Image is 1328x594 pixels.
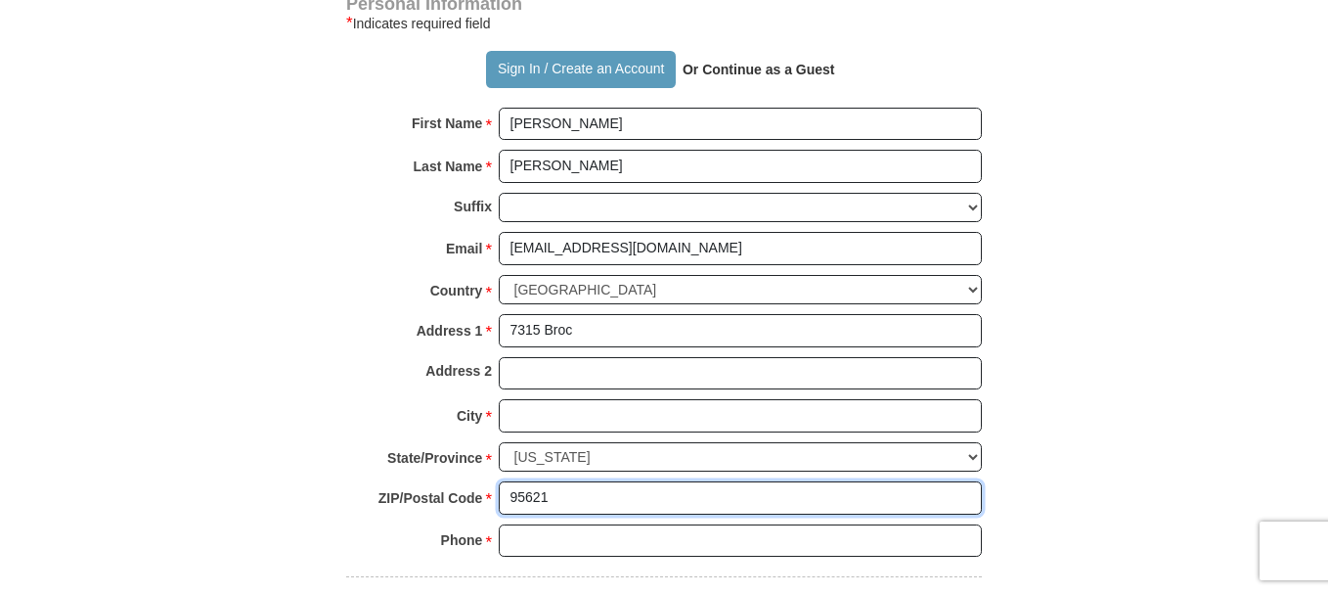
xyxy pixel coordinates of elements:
strong: Last Name [414,153,483,180]
strong: Email [446,235,482,262]
strong: Or Continue as a Guest [683,62,835,77]
strong: Address 2 [425,357,492,385]
strong: ZIP/Postal Code [378,484,483,512]
strong: City [457,402,482,430]
strong: First Name [412,110,482,137]
strong: State/Province [387,444,482,472]
strong: Country [430,277,483,304]
strong: Suffix [454,193,492,220]
div: Indicates required field [346,12,982,35]
strong: Phone [441,526,483,554]
button: Sign In / Create an Account [486,51,675,88]
strong: Address 1 [417,317,483,344]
